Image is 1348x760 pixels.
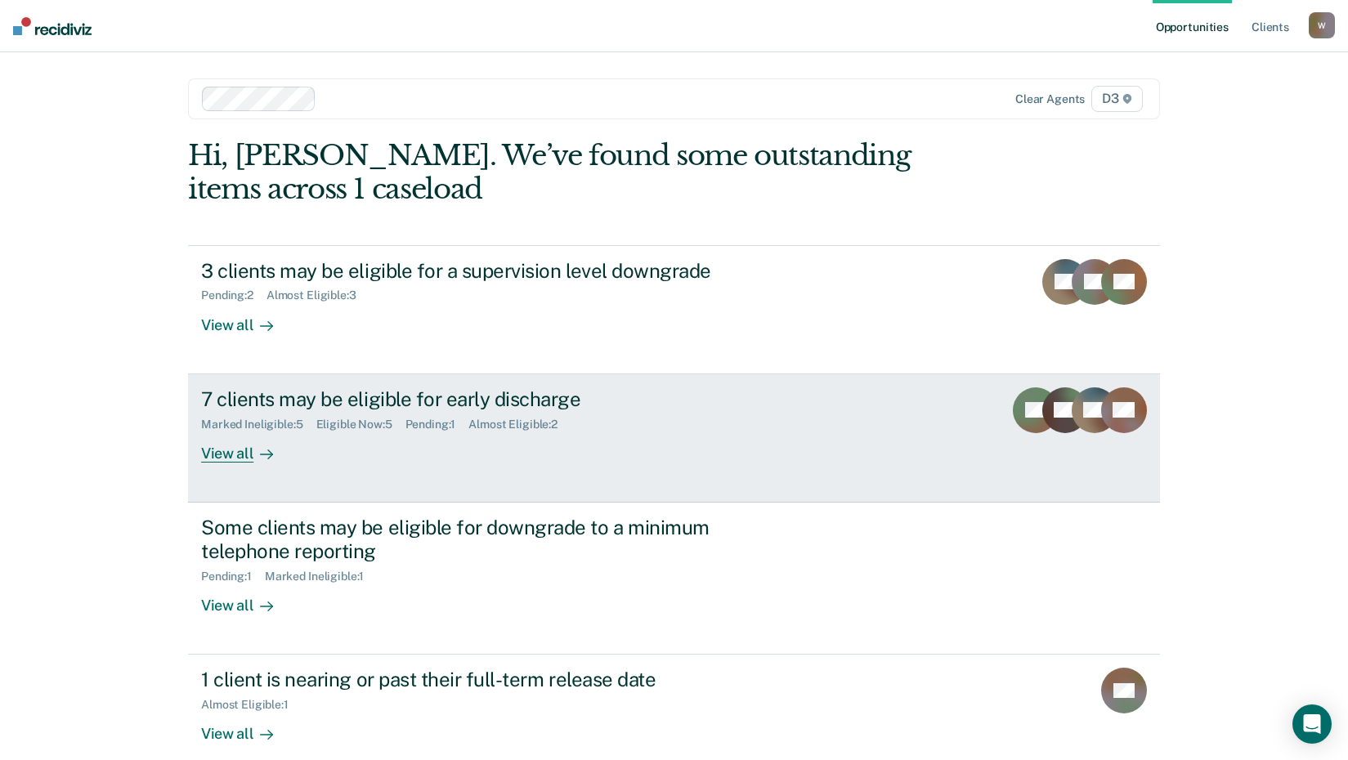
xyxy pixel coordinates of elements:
a: 7 clients may be eligible for early dischargeMarked Ineligible:5Eligible Now:5Pending:1Almost Eli... [188,374,1160,503]
a: 3 clients may be eligible for a supervision level downgradePending:2Almost Eligible:3View all [188,245,1160,374]
div: Open Intercom Messenger [1292,704,1332,744]
div: Eligible Now : 5 [316,418,405,431]
div: 3 clients may be eligible for a supervision level downgrade [201,259,775,283]
div: Almost Eligible : 3 [266,288,369,302]
div: Almost Eligible : 1 [201,698,302,712]
span: D3 [1091,86,1143,112]
div: View all [201,712,293,744]
div: Pending : 1 [201,570,265,583]
button: W [1309,12,1335,38]
div: Marked Ineligible : 1 [265,570,377,583]
div: View all [201,583,293,615]
div: Pending : 1 [405,418,469,431]
div: 1 client is nearing or past their full-term release date [201,668,775,691]
div: Pending : 2 [201,288,266,302]
a: Some clients may be eligible for downgrade to a minimum telephone reportingPending:1Marked Inelig... [188,503,1160,655]
div: View all [201,302,293,334]
div: Almost Eligible : 2 [468,418,571,431]
div: Marked Ineligible : 5 [201,418,316,431]
div: 7 clients may be eligible for early discharge [201,387,775,411]
div: Some clients may be eligible for downgrade to a minimum telephone reporting [201,516,775,563]
div: Hi, [PERSON_NAME]. We’ve found some outstanding items across 1 caseload [188,139,965,206]
div: Clear agents [1015,92,1085,106]
div: View all [201,431,293,463]
img: Recidiviz [13,17,92,35]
